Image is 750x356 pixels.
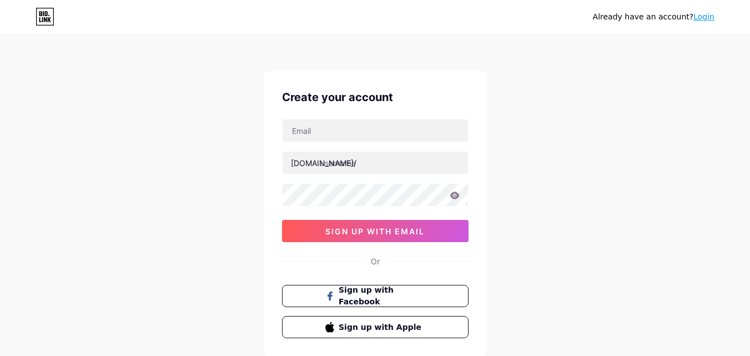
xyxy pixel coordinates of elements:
button: Sign up with Facebook [282,285,469,307]
div: Already have an account? [593,11,714,23]
span: Sign up with Facebook [339,284,425,308]
span: Sign up with Apple [339,322,425,333]
div: Or [371,255,380,267]
div: [DOMAIN_NAME]/ [291,157,356,169]
button: Sign up with Apple [282,316,469,338]
a: Login [693,12,714,21]
input: username [283,152,468,174]
div: Create your account [282,89,469,106]
span: sign up with email [325,227,425,236]
input: Email [283,119,468,142]
button: sign up with email [282,220,469,242]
